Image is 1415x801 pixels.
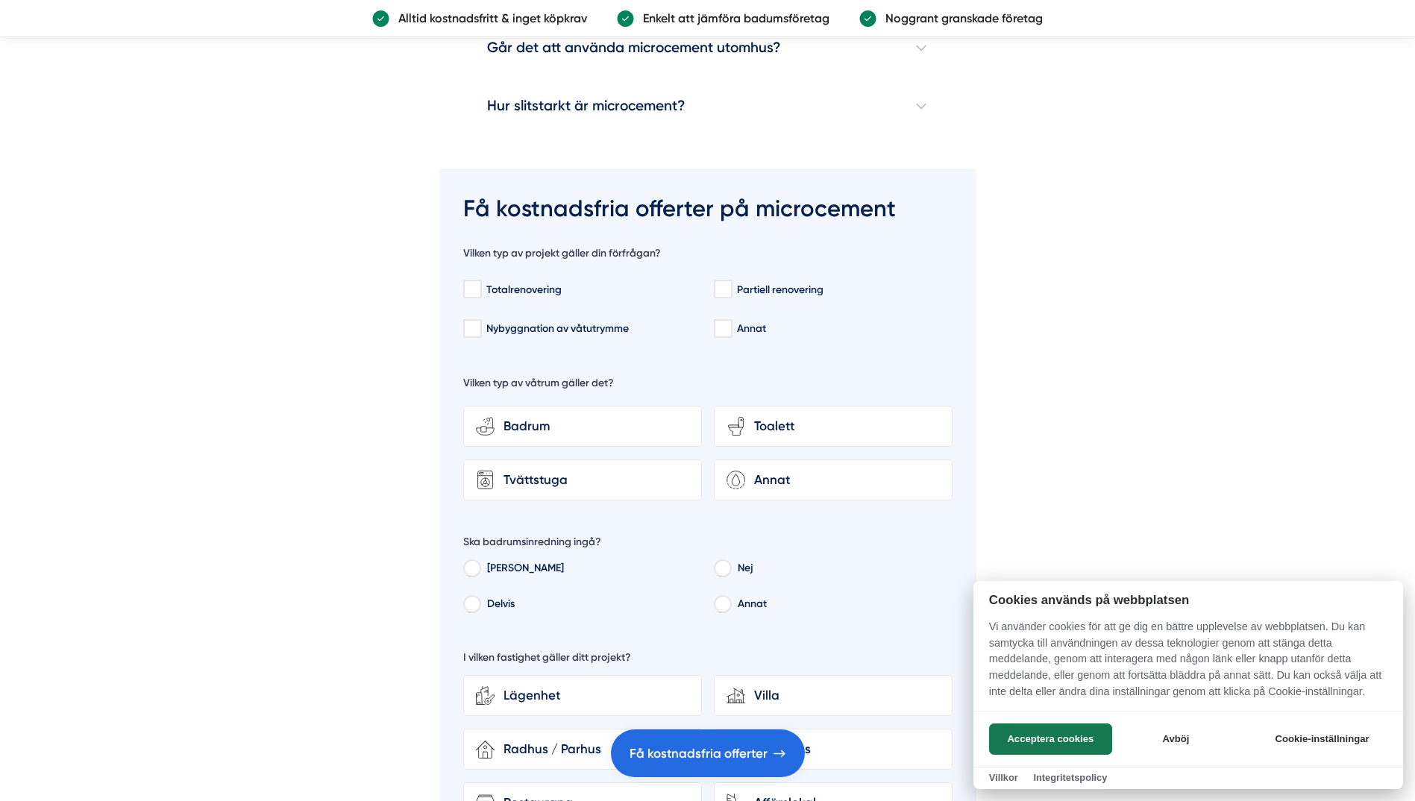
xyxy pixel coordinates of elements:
[973,593,1403,607] h2: Cookies används på webbplatsen
[973,619,1403,710] p: Vi använder cookies för att ge dig en bättre upplevelse av webbplatsen. Du kan samtycka till anvä...
[1117,723,1235,755] button: Avböj
[1033,772,1107,783] a: Integritetspolicy
[989,772,1018,783] a: Villkor
[989,723,1112,755] button: Acceptera cookies
[1257,723,1387,755] button: Cookie-inställningar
